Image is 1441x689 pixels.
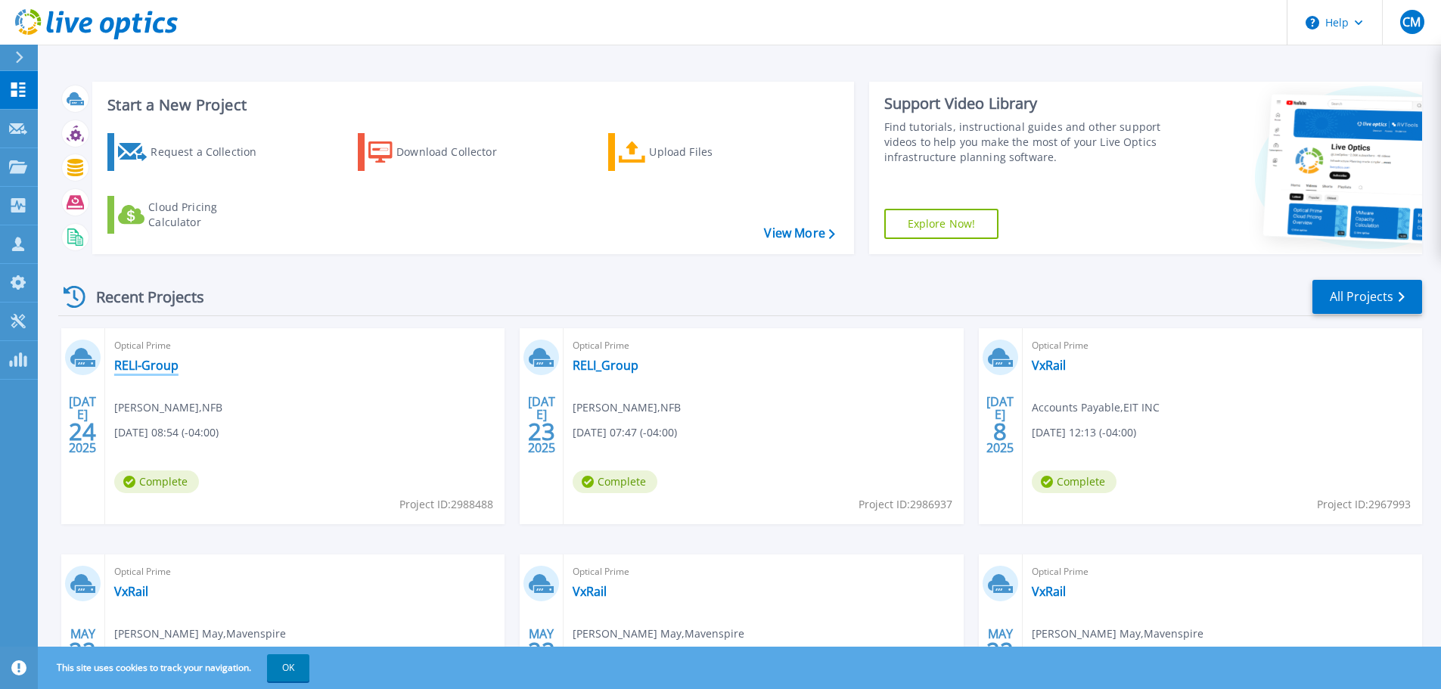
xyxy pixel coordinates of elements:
[649,137,770,167] div: Upload Files
[114,625,286,642] span: [PERSON_NAME] May , Mavenspire
[107,133,276,171] a: Request a Collection
[114,424,219,441] span: [DATE] 08:54 (-04:00)
[573,470,657,493] span: Complete
[68,397,97,452] div: [DATE] 2025
[1032,424,1136,441] span: [DATE] 12:13 (-04:00)
[1317,496,1411,513] span: Project ID: 2967993
[69,425,96,438] span: 24
[68,623,97,678] div: MAY 2025
[114,563,495,580] span: Optical Prime
[42,654,309,681] span: This site uses cookies to track your navigation.
[267,654,309,681] button: OK
[1402,16,1421,28] span: CM
[396,137,517,167] div: Download Collector
[573,399,681,416] span: [PERSON_NAME] , NFB
[151,137,272,167] div: Request a Collection
[107,196,276,234] a: Cloud Pricing Calculator
[986,623,1014,678] div: MAY 2025
[528,644,555,657] span: 22
[859,496,952,513] span: Project ID: 2986937
[573,337,954,354] span: Optical Prime
[1032,399,1160,416] span: Accounts Payable , EIT INC
[573,625,744,642] span: [PERSON_NAME] May , Mavenspire
[148,200,269,230] div: Cloud Pricing Calculator
[1032,563,1413,580] span: Optical Prime
[114,399,222,416] span: [PERSON_NAME] , NFB
[764,226,834,241] a: View More
[1032,358,1066,373] a: VxRail
[114,584,148,599] a: VxRail
[986,644,1014,657] span: 22
[573,584,607,599] a: VxRail
[1032,470,1116,493] span: Complete
[573,424,677,441] span: [DATE] 07:47 (-04:00)
[114,337,495,354] span: Optical Prime
[527,623,556,678] div: MAY 2025
[528,425,555,438] span: 23
[1032,584,1066,599] a: VxRail
[1032,337,1413,354] span: Optical Prime
[884,119,1166,165] div: Find tutorials, instructional guides and other support videos to help you make the most of your L...
[986,397,1014,452] div: [DATE] 2025
[107,97,834,113] h3: Start a New Project
[69,644,96,657] span: 22
[58,278,225,315] div: Recent Projects
[114,358,179,373] a: RELI-Group
[527,397,556,452] div: [DATE] 2025
[573,563,954,580] span: Optical Prime
[608,133,777,171] a: Upload Files
[399,496,493,513] span: Project ID: 2988488
[358,133,526,171] a: Download Collector
[884,94,1166,113] div: Support Video Library
[884,209,999,239] a: Explore Now!
[573,358,638,373] a: RELI_Group
[1312,280,1422,314] a: All Projects
[114,470,199,493] span: Complete
[1032,625,1203,642] span: [PERSON_NAME] May , Mavenspire
[993,425,1007,438] span: 8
